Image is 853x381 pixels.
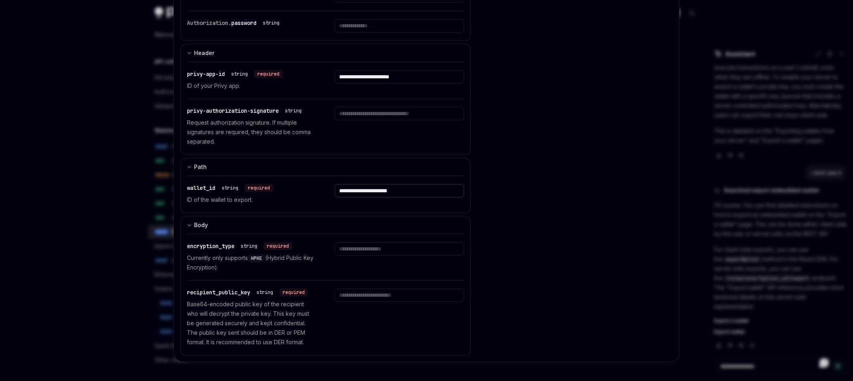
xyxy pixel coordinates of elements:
[194,162,207,172] div: Path
[241,243,257,249] div: string
[187,242,292,250] div: encryption_type
[187,70,225,78] span: privy-app-id
[231,71,248,77] div: string
[264,242,292,250] div: required
[180,216,471,234] button: expand input section
[187,289,250,296] span: recipient_public_key
[194,220,208,230] div: Body
[187,19,231,27] span: Authorization.
[257,289,273,296] div: string
[222,185,238,191] div: string
[187,19,283,27] div: Authorization.password
[194,48,214,58] div: Header
[187,243,234,250] span: encryption_type
[187,107,279,114] span: privy-authorization-signature
[251,255,262,262] span: HPKE
[187,70,283,78] div: privy-app-id
[279,288,308,296] div: required
[285,108,302,114] div: string
[180,158,471,176] button: expand input section
[187,253,316,272] p: Currently only supports (Hybrid Public Key Encryption).
[231,19,257,27] span: password
[245,184,273,192] div: required
[180,44,471,62] button: expand input section
[187,184,215,191] span: wallet_id
[187,184,273,192] div: wallet_id
[187,195,316,205] p: ID of the wallet to export.
[187,288,308,296] div: recipient_public_key
[263,20,279,26] div: string
[187,107,305,115] div: privy-authorization-signature
[254,70,283,78] div: required
[187,118,316,146] p: Request authorization signature. If multiple signatures are required, they should be comma separa...
[187,299,316,347] p: Base64-encoded public key of the recipient who will decrypt the private key. This key must be gen...
[187,81,316,91] p: ID of your Privy app.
